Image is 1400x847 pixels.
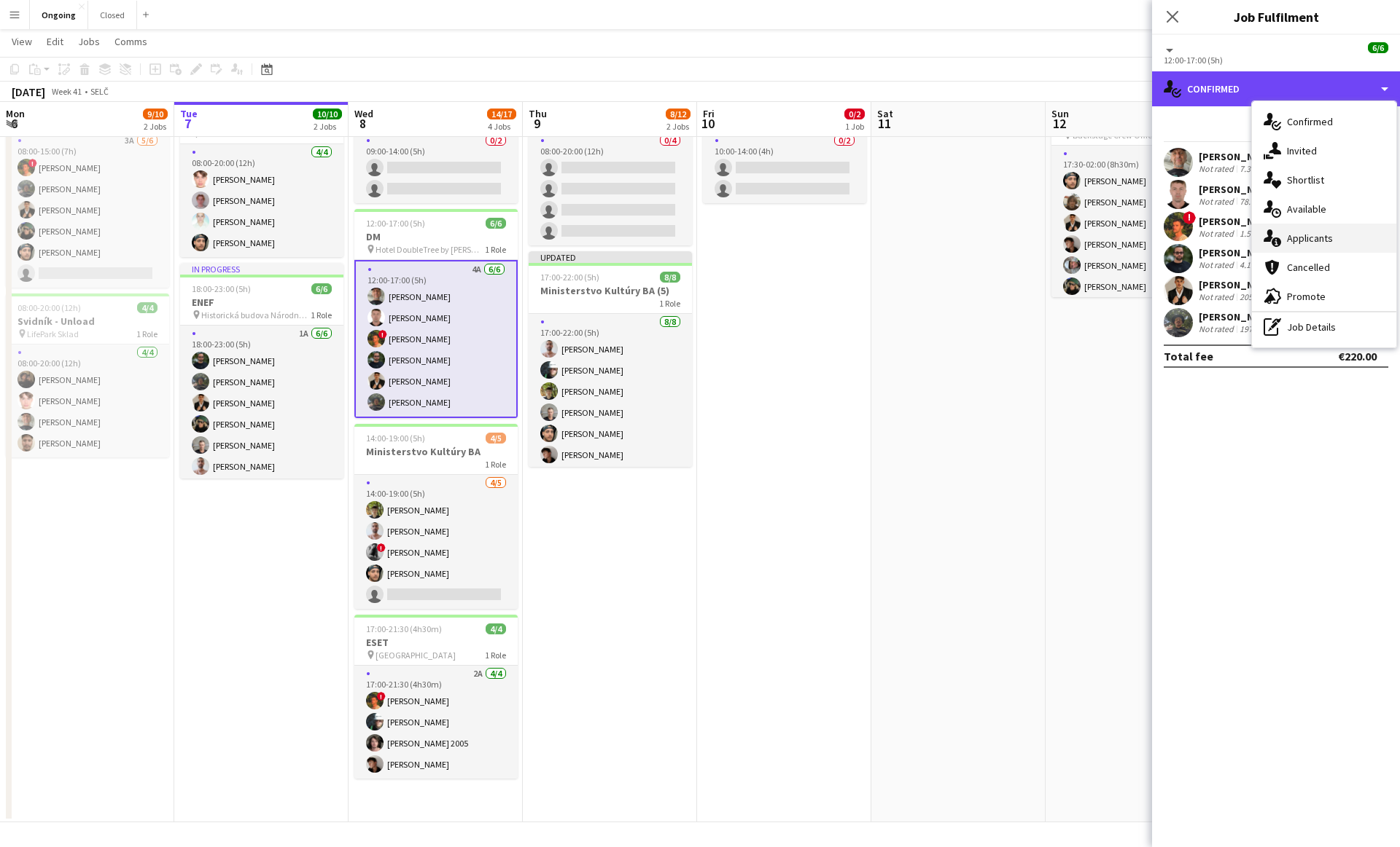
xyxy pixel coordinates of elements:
span: Tue [180,107,198,120]
div: 78.1km [1237,196,1269,207]
h3: Ministerstvo Kultúry BA [354,445,518,458]
span: 17:00-22:00 (5h) [540,272,599,283]
div: Not rated [1199,228,1237,239]
span: 4/4 [486,623,506,634]
span: Week 41 [48,86,85,97]
div: 7.3km [1237,163,1265,175]
div: Job Details [1252,312,1396,342]
span: Historická budova Národnej rady SR [201,310,311,320]
div: Not rated [1199,163,1237,175]
div: [PERSON_NAME] [1199,246,1290,259]
span: Confirmed [1287,115,1333,128]
app-job-card: Updated17:00-22:00 (5h)8/8Ministerstvo Kultúry BA (5)1 Role8/817:00-22:00 (5h)[PERSON_NAME][PERSO... [529,251,692,467]
app-card-role: 4/514:00-19:00 (5h)[PERSON_NAME][PERSON_NAME]![PERSON_NAME][PERSON_NAME] [354,475,518,609]
span: Comms [114,35,147,48]
app-card-role: 1A6/618:00-23:00 (5h)[PERSON_NAME][PERSON_NAME][PERSON_NAME][PERSON_NAME][PERSON_NAME][PERSON_NAME] [180,326,343,481]
div: [PERSON_NAME] [1199,183,1276,196]
span: 6/6 [311,283,332,294]
div: [PERSON_NAME] [1199,150,1290,163]
span: 1 Role [659,298,680,309]
app-card-role: 2A8/817:30-02:00 (8h30m)[PERSON_NAME][PERSON_NAME][PERSON_NAME][PERSON_NAME][PERSON_NAME][PERSON_... [1051,146,1215,343]
span: Sat [877,107,893,120]
span: Wed [354,107,373,120]
app-job-card: 10:00-14:00 (4h)0/2[GEOGRAPHIC_DATA]1 Role0/210:00-14:00 (4h) [703,82,866,203]
span: Edit [47,35,63,48]
span: ! [28,159,37,168]
span: 1 Role [485,244,506,255]
button: Closed [88,1,137,29]
div: [PERSON_NAME] [1199,215,1276,228]
span: Mon [6,107,25,120]
div: 2 Jobs [314,121,341,132]
span: 10/10 [313,109,342,119]
span: Shortlist [1287,173,1324,186]
span: Hotel DoubleTree by [PERSON_NAME] [376,244,485,255]
span: 12:00-17:00 (5h) [366,218,425,229]
div: 205.1km [1237,291,1274,303]
app-job-card: 12:00-17:00 (5h)6/6DM Hotel DoubleTree by [PERSON_NAME]1 Role4A6/612:00-17:00 (5h)[PERSON_NAME][P... [354,209,518,418]
span: 8/8 [660,272,680,283]
div: €220.00 [1338,349,1377,363]
span: ! [377,692,386,701]
app-job-card: 17:00-21:30 (4h30m)4/4ESET [GEOGRAPHIC_DATA]1 Role2A4/417:00-21:30 (4h30m)![PERSON_NAME][PERSON_N... [354,615,518,779]
span: ! [377,543,386,552]
app-job-card: 09:00-14:00 (5h)0/2Nivtec & Tech LifePark Sklad1 Role0/209:00-14:00 (5h) [354,82,518,203]
span: 08:00-20:00 (12h) [17,302,81,313]
div: [PERSON_NAME] [1199,278,1299,291]
div: Not rated [1199,291,1237,303]
div: 4.1km [1237,259,1265,271]
div: 4 Jobs [488,121,516,132]
span: Promote [1287,290,1326,303]
span: 14/17 [487,109,516,119]
span: Jobs [78,35,100,48]
span: Invited [1287,144,1317,157]
div: [DATE] [12,84,45,99]
h3: Svidník - Unload [6,315,169,328]
span: Sun [1051,107,1069,120]
span: Cancelled [1287,261,1330,274]
div: In progress18:00-23:00 (5h)6/6ENEF Historická budova Národnej rady SR1 Role1A6/618:00-23:00 (5h)[... [180,263,343,478]
span: ! [1183,211,1196,224]
span: [GEOGRAPHIC_DATA] [376,650,456,661]
h3: ENEF [180,296,343,309]
span: 8 [352,115,373,132]
app-job-card: 08:00-20:00 (12h)4/4Svidník - Unload LifePark Sklad1 Role4/408:00-20:00 (12h)[PERSON_NAME][PERSON... [6,294,169,457]
app-job-card: In progress08:00-20:00 (12h)4/4Svidník - Unload LifePark Sklad1 Role4/408:00-20:00 (12h)[PERSON_N... [180,82,343,257]
span: 4/5 [486,433,506,444]
span: 11 [875,115,893,132]
div: Confirmed [1152,71,1400,106]
div: Updated [529,251,692,263]
span: 7 [178,115,198,132]
span: 6/6 [1368,42,1388,53]
span: 17:00-21:30 (4h30m) [366,623,442,634]
span: 1 Role [136,328,157,339]
span: 1 Role [485,650,506,661]
app-card-role: 0/408:00-20:00 (12h) [529,133,692,245]
div: Total fee [1164,349,1213,363]
span: ! [378,330,387,339]
div: SELČ [90,86,109,97]
app-job-card: 14:00-19:00 (5h)4/5Ministerstvo Kultúry BA1 Role4/514:00-19:00 (5h)[PERSON_NAME][PERSON_NAME]![PE... [354,424,518,609]
span: 8/12 [666,109,691,119]
h3: ESET [354,636,518,649]
app-job-card: 17:30-02:00 (8h30m) (Mon)8/8Oktoberfest [GEOGRAPHIC_DATA] Backstage Crew Office1 Role2A8/817:30-0... [1051,82,1215,297]
app-card-role: 4/408:00-20:00 (12h)[PERSON_NAME][PERSON_NAME][PERSON_NAME][PERSON_NAME] [6,344,169,457]
span: Fri [703,107,715,120]
span: Thu [529,107,547,120]
span: 6 [4,115,25,132]
app-card-role: 4/408:00-20:00 (12h)[PERSON_NAME][PERSON_NAME][PERSON_NAME][PERSON_NAME] [180,144,343,257]
a: Comms [109,32,153,51]
span: View [12,35,32,48]
div: 12:00-17:00 (5h) [1164,55,1388,66]
app-card-role: 0/210:00-14:00 (4h) [703,133,866,203]
div: Not rated [1199,323,1237,335]
div: Not rated [1199,259,1237,271]
span: 9/10 [143,109,168,119]
app-card-role: 2A4/417:00-21:30 (4h30m)![PERSON_NAME][PERSON_NAME][PERSON_NAME] 2005[PERSON_NAME] [354,666,518,779]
